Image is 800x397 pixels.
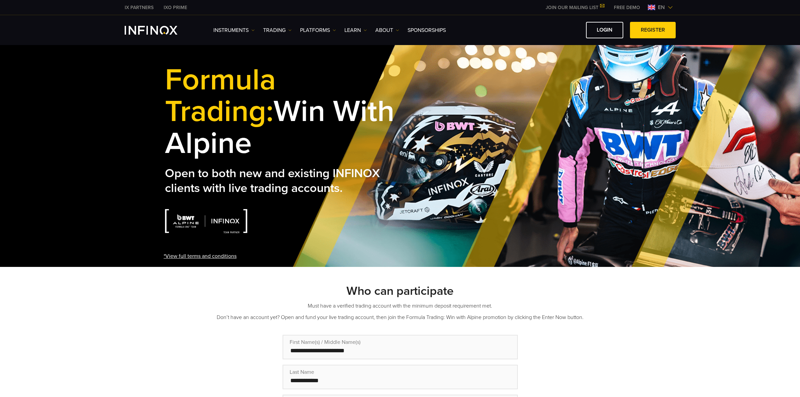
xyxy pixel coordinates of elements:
p: Must have a verified trading account with the minimum deposit requirement met. [165,302,635,310]
a: ABOUT [375,26,399,34]
a: INFINOX Logo [125,26,193,35]
span: en [655,3,668,11]
a: SPONSORSHIPS [408,26,446,34]
a: TRADING [263,26,292,34]
a: INFINOX MENU [609,4,645,11]
a: Learn [344,26,367,34]
a: JOIN OUR MAILING LIST [541,5,609,10]
span: Formula Trading: [165,62,276,130]
a: PLATFORMS [300,26,336,34]
a: *View full terms and conditions [164,252,237,260]
a: REGISTER [630,22,676,38]
p: Don’t have an account yet? Open and fund your live trading account, then join the Formula Trading... [165,313,635,321]
strong: Who can participate [346,284,454,298]
a: INFINOX [120,4,159,11]
a: LOGIN [586,22,623,38]
a: INFINOX [159,4,192,11]
strong: Open to both new and existing INFINOX clients with live trading accounts. [165,166,380,195]
a: Instruments [213,26,255,34]
strong: Win with Alpine [165,62,394,162]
